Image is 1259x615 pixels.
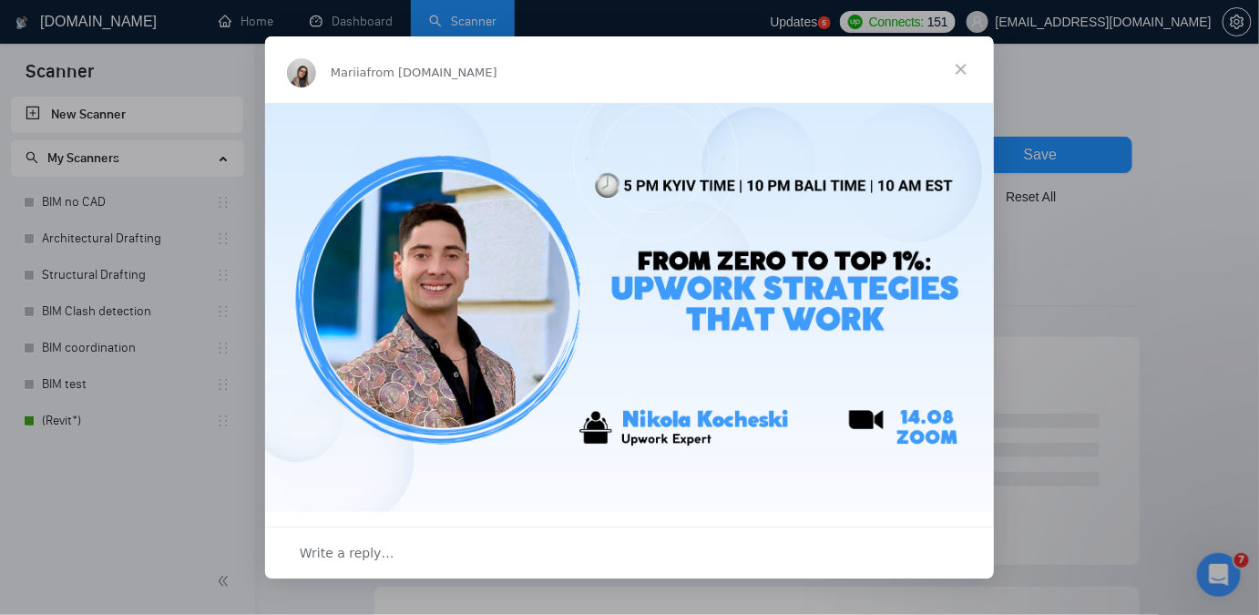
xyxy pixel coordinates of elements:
span: Close [928,36,994,102]
img: Profile image for Mariia [287,58,316,87]
div: Open conversation and reply [265,527,994,579]
span: Mariia [331,66,367,79]
span: Write a reply… [300,541,394,565]
span: from [DOMAIN_NAME] [367,66,497,79]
